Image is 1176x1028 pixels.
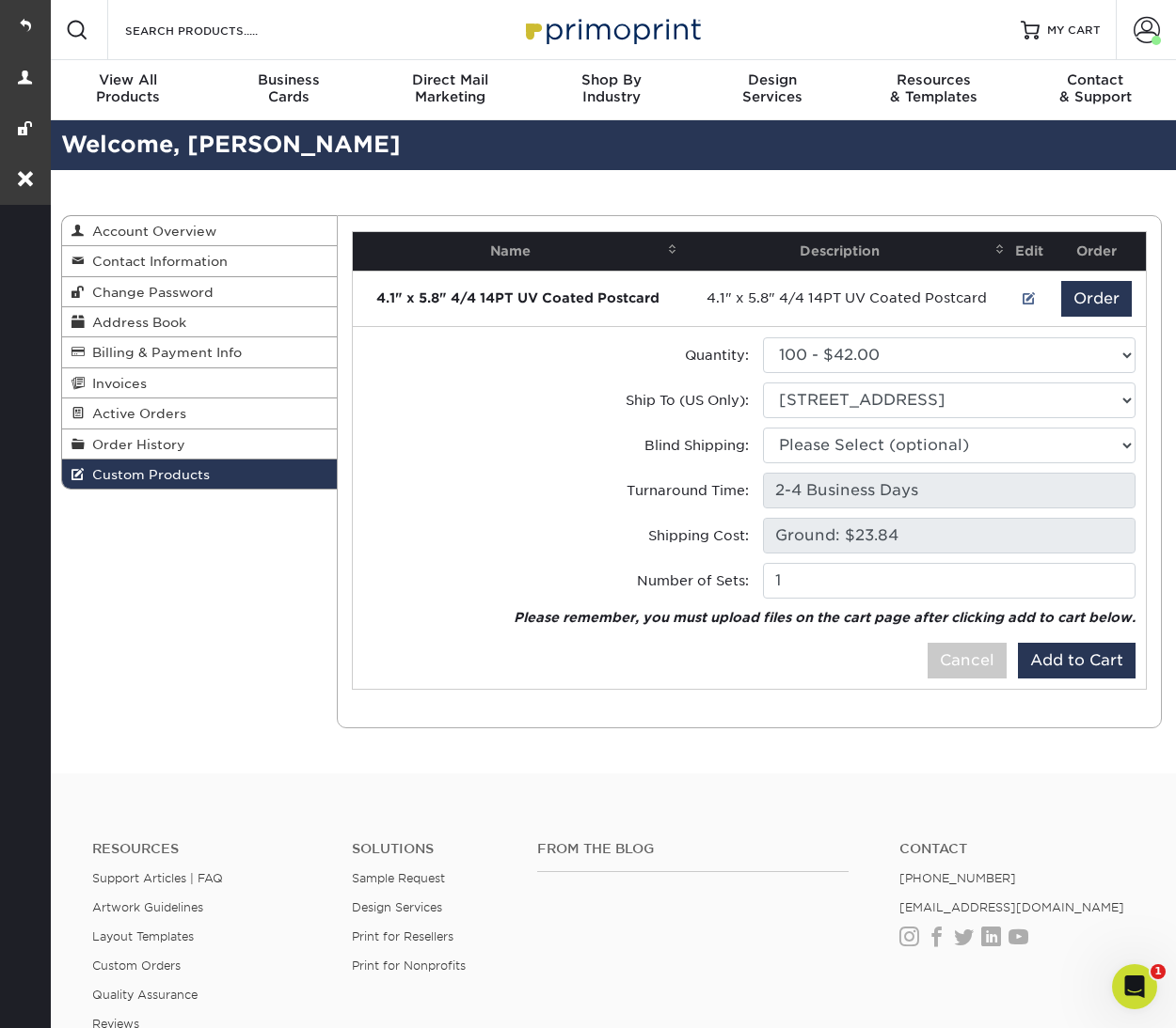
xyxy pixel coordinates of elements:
a: View AllProducts [47,60,208,120]
em: Please remember, you must upload files on the cart page after clicking add to cart below. [514,610,1136,625]
h4: Solutions [352,841,509,857]
span: Change Password [85,285,214,300]
a: Change Password [62,277,337,307]
button: Cancel [928,643,1007,678]
th: Name [353,232,684,271]
span: View All [47,71,208,88]
div: & Templates [853,71,1014,105]
label: Number of Sets: [637,570,749,590]
a: Design Services [352,900,442,914]
a: Print for Nonprofits [352,958,466,973]
a: Contact& Support [1015,60,1176,120]
span: Billing & Payment Info [85,345,242,360]
a: Contact [899,841,1131,857]
a: Print for Resellers [352,929,453,943]
div: Industry [531,71,691,105]
span: 1 [1151,964,1166,979]
span: Contact [1015,71,1176,88]
strong: 4.1" x 5.8" 4/4 14PT UV Coated Postcard [376,290,660,305]
span: Invoices [85,376,147,391]
a: Custom Products [62,459,337,489]
a: Address Book [62,307,337,337]
a: Billing & Payment Info [62,337,337,367]
span: Active Orders [85,406,186,421]
span: Order History [85,437,185,452]
a: Shop ByIndustry [531,60,691,120]
label: Turnaround Time: [627,480,749,500]
span: Direct Mail [370,71,531,88]
a: BusinessCards [208,60,369,120]
a: Layout Templates [92,929,194,943]
label: Quantity: [685,345,749,365]
a: Support Articles | FAQ [92,871,223,885]
div: Marketing [370,71,531,105]
div: Services [692,71,853,105]
th: Edit [1010,232,1047,271]
a: Artwork Guidelines [92,900,203,914]
button: Add to Cart [1018,643,1136,678]
label: Shipping Cost: [648,525,749,545]
a: Direct MailMarketing [370,60,531,120]
a: Invoices [62,368,337,398]
span: MY CART [1047,23,1101,39]
span: Custom Products [85,467,210,482]
iframe: Intercom live chat [1112,964,1157,1009]
iframe: Google Customer Reviews [5,971,160,1021]
span: Design [692,71,853,88]
th: Description [683,232,1010,271]
h4: From the Blog [537,841,850,857]
div: Cards [208,71,369,105]
a: Order History [62,429,337,459]
span: Address Book [85,315,186,330]
a: Account Overview [62,216,337,246]
span: Resources [853,71,1014,88]
a: Sample Request [352,871,445,885]
h4: Resources [92,841,324,857]
th: Order [1048,232,1146,271]
span: Account Overview [85,224,216,239]
a: [PHONE_NUMBER] [899,871,1016,885]
div: Products [47,71,208,105]
img: Primoprint [517,9,706,50]
a: Contact Information [62,246,337,276]
span: Shop By [531,71,691,88]
a: Resources& Templates [853,60,1014,120]
label: Ship To (US Only): [626,390,749,410]
input: SEARCH PRODUCTS..... [123,19,307,41]
a: DesignServices [692,60,853,120]
a: Active Orders [62,398,337,428]
div: & Support [1015,71,1176,105]
h2: Welcome, [PERSON_NAME] [47,128,1176,163]
a: [EMAIL_ADDRESS][DOMAIN_NAME] [899,900,1124,914]
input: Pending [763,518,1136,553]
span: Contact Information [85,254,228,269]
span: Business [208,71,369,88]
button: Order [1061,281,1132,317]
td: 4.1" x 5.8" 4/4 14PT UV Coated Postcard [683,271,1010,326]
label: Blind Shipping: [644,435,749,455]
a: Custom Orders [92,958,181,973]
